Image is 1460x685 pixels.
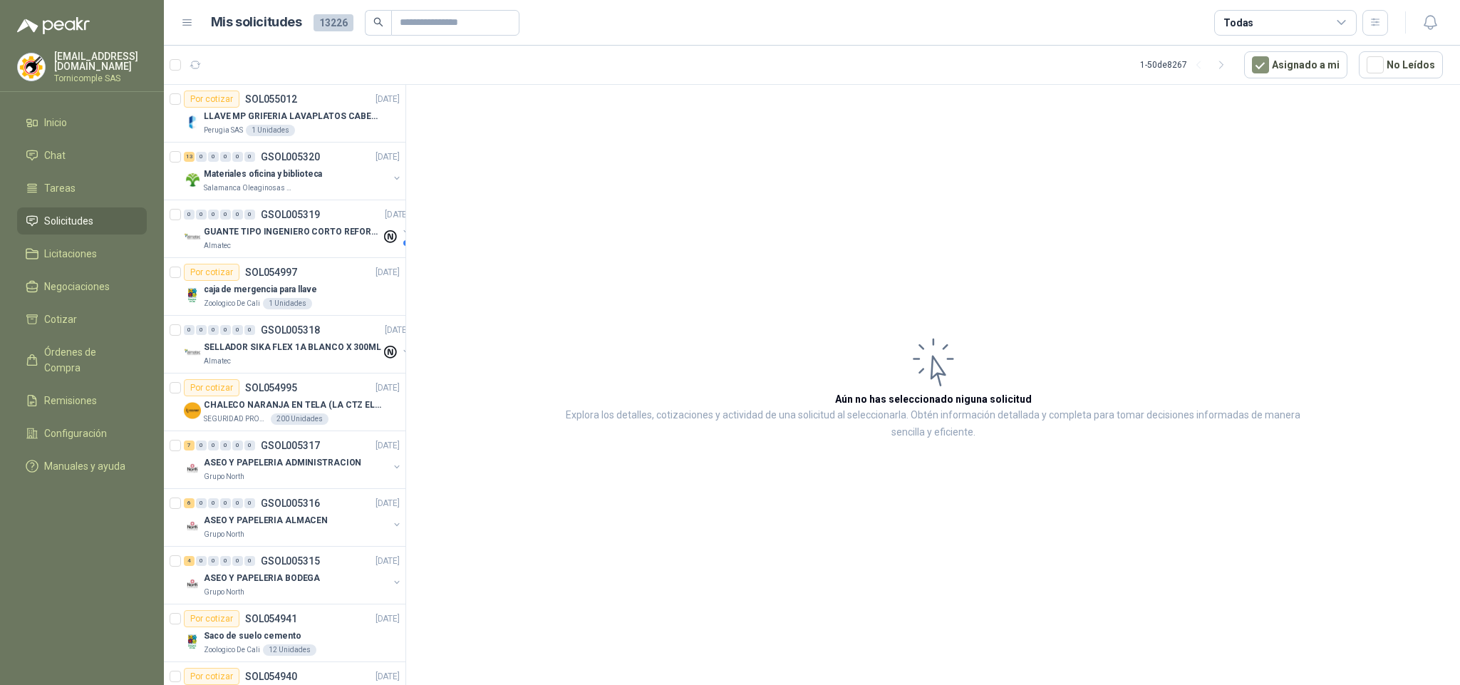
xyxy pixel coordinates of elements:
[204,413,268,425] p: SEGURIDAD PROVISER LTDA
[245,614,297,624] p: SOL054941
[184,344,201,361] img: Company Logo
[184,321,412,367] a: 0 0 0 0 0 0 GSOL005318[DATE] Company LogoSELLADOR SIKA FLEX 1A BLANCO X 300MLAlmatec
[232,441,243,450] div: 0
[244,556,255,566] div: 0
[17,17,90,34] img: Logo peakr
[549,407,1317,441] p: Explora los detalles, cotizaciones y actividad de una solicitud al seleccionarla. Obtén informaci...
[184,113,201,130] img: Company Logo
[44,393,97,408] span: Remisiones
[54,74,147,83] p: Tornicomple SAS
[17,306,147,333] a: Cotizar
[314,14,353,31] span: 13226
[184,495,403,540] a: 6 0 0 0 0 0 GSOL005316[DATE] Company LogoASEO Y PAPELERIA ALMACENGrupo North
[204,283,317,297] p: caja de mergencia para llave
[196,152,207,162] div: 0
[44,180,76,196] span: Tareas
[835,391,1032,407] h3: Aún no has seleccionado niguna solicitud
[232,498,243,508] div: 0
[184,668,239,685] div: Por cotizar
[184,437,403,483] a: 7 0 0 0 0 0 GSOL005317[DATE] Company LogoASEO Y PAPELERIA ADMINISTRACIONGrupo North
[204,168,322,181] p: Materiales oficina y biblioteca
[204,182,294,194] p: Salamanca Oleaginosas SAS
[204,471,244,483] p: Grupo North
[220,441,231,450] div: 0
[376,150,400,164] p: [DATE]
[184,556,195,566] div: 4
[263,298,312,309] div: 1 Unidades
[232,325,243,335] div: 0
[44,426,107,441] span: Configuración
[208,556,219,566] div: 0
[18,53,45,81] img: Company Logo
[220,556,231,566] div: 0
[204,572,320,585] p: ASEO Y PAPELERIA BODEGA
[204,225,381,239] p: GUANTE TIPO INGENIERO CORTO REFORZADO
[204,644,260,656] p: Zoologico De Cali
[164,604,405,662] a: Por cotizarSOL054941[DATE] Company LogoSaco de suelo cementoZoologico De Cali12 Unidades
[232,210,243,220] div: 0
[44,115,67,130] span: Inicio
[208,152,219,162] div: 0
[376,93,400,106] p: [DATE]
[184,552,403,598] a: 4 0 0 0 0 0 GSOL005315[DATE] Company LogoASEO Y PAPELERIA BODEGAGrupo North
[385,208,409,222] p: [DATE]
[1359,51,1443,78] button: No Leídos
[376,439,400,453] p: [DATE]
[244,152,255,162] div: 0
[204,529,244,540] p: Grupo North
[204,125,243,136] p: Perugia SAS
[208,498,219,508] div: 0
[17,207,147,235] a: Solicitudes
[196,325,207,335] div: 0
[1140,53,1233,76] div: 1 - 50 de 8267
[184,575,201,592] img: Company Logo
[184,148,403,194] a: 13 0 0 0 0 0 GSOL005320[DATE] Company LogoMateriales oficina y bibliotecaSalamanca Oleaginosas SAS
[261,556,320,566] p: GSOL005315
[263,644,316,656] div: 12 Unidades
[204,356,231,367] p: Almatec
[17,387,147,414] a: Remisiones
[244,210,255,220] div: 0
[184,441,195,450] div: 7
[244,441,255,450] div: 0
[204,587,244,598] p: Grupo North
[184,460,201,477] img: Company Logo
[244,325,255,335] div: 0
[184,210,195,220] div: 0
[245,267,297,277] p: SOL054997
[376,612,400,626] p: [DATE]
[17,453,147,480] a: Manuales y ayuda
[271,413,328,425] div: 200 Unidades
[245,383,297,393] p: SOL054995
[204,110,381,123] p: LLAVE MP GRIFERIA LAVAPLATOS CABEZA EXTRAIBLE
[44,148,66,163] span: Chat
[17,420,147,447] a: Configuración
[211,12,302,33] h1: Mis solicitudes
[184,152,195,162] div: 13
[220,210,231,220] div: 0
[44,458,125,474] span: Manuales y ayuda
[204,456,361,470] p: ASEO Y PAPELERIA ADMINISTRACION
[196,441,207,450] div: 0
[184,264,239,281] div: Por cotizar
[17,175,147,202] a: Tareas
[184,517,201,535] img: Company Logo
[44,279,110,294] span: Negociaciones
[184,287,201,304] img: Company Logo
[376,381,400,395] p: [DATE]
[376,266,400,279] p: [DATE]
[184,171,201,188] img: Company Logo
[208,210,219,220] div: 0
[232,152,243,162] div: 0
[261,210,320,220] p: GSOL005319
[44,311,77,327] span: Cotizar
[184,610,239,627] div: Por cotizar
[376,497,400,510] p: [DATE]
[204,240,231,252] p: Almatec
[204,398,381,412] p: CHALECO NARANJA EN TELA (LA CTZ ELEGIDA DEBE ENVIAR MUESTRA)
[376,670,400,684] p: [DATE]
[184,325,195,335] div: 0
[164,258,405,316] a: Por cotizarSOL054997[DATE] Company Logocaja de mergencia para llaveZoologico De Cali1 Unidades
[261,152,320,162] p: GSOL005320
[54,51,147,71] p: [EMAIL_ADDRESS][DOMAIN_NAME]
